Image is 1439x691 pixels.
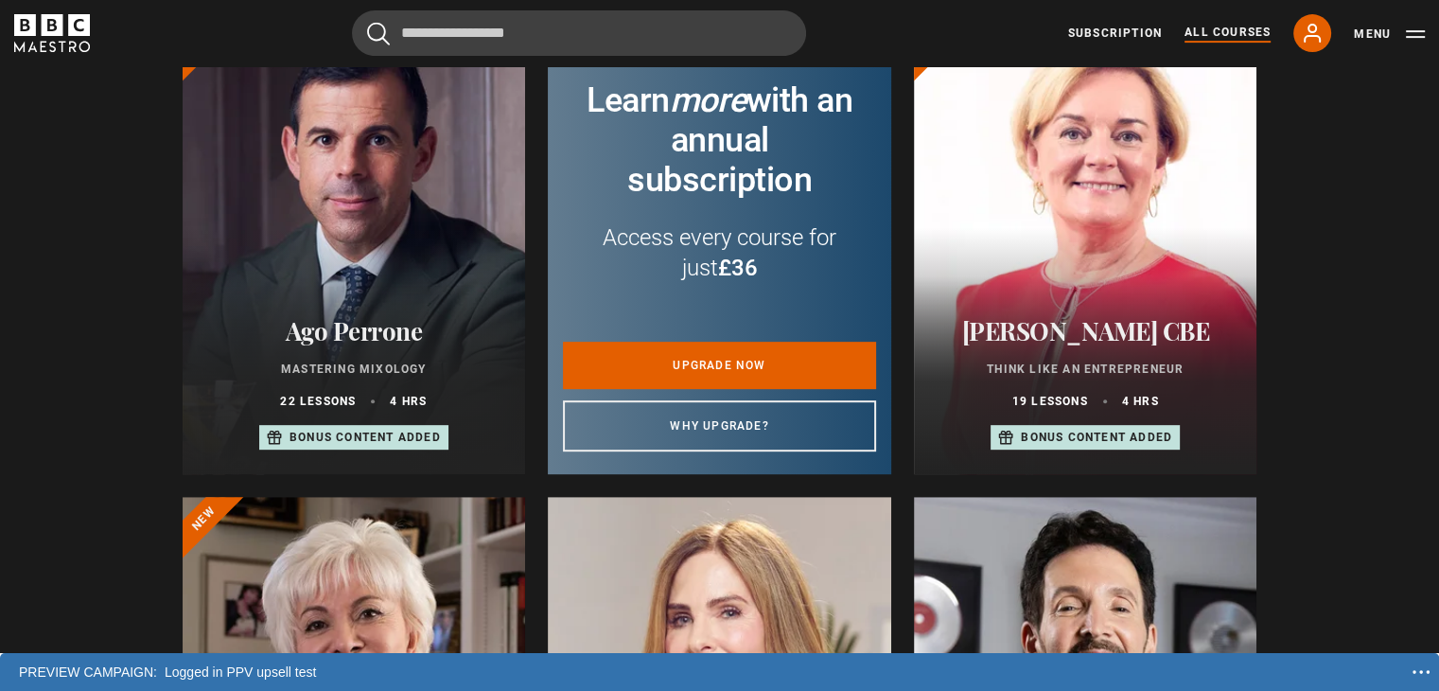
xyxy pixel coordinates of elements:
[563,342,876,389] a: Upgrade now
[1068,25,1162,42] a: Subscription
[205,316,503,345] h2: Ago Perrone
[1021,429,1172,446] p: Bonus content added
[352,10,806,56] input: Search
[563,400,876,452] a: Why upgrade?
[1012,393,1088,410] p: 19 lessons
[937,361,1235,378] p: Think Like an Entrepreneur
[157,653,1289,691] div: Logged in PPV upsell test
[290,429,441,446] p: Bonus content added
[205,361,503,378] p: Mastering Mixology
[14,14,90,52] svg: BBC Maestro
[390,393,427,410] p: 4 hrs
[578,222,861,283] p: Access every course for just
[19,653,157,691] div: Preview Campaign:
[367,22,390,45] button: Submit the search query
[578,80,861,200] h2: Learn with an annual subscription
[280,393,356,410] p: 22 lessons
[937,316,1235,345] h2: [PERSON_NAME] CBE
[1354,25,1425,44] button: Toggle navigation
[183,20,526,474] a: Ago Perrone Mastering Mixology 22 lessons 4 hrs Bonus content added New
[914,20,1257,474] a: [PERSON_NAME] CBE Think Like an Entrepreneur 19 lessons 4 hrs Bonus content added New
[717,255,757,281] span: £36
[1122,393,1159,410] p: 4 hrs
[669,80,746,120] i: more
[1185,24,1271,43] a: All Courses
